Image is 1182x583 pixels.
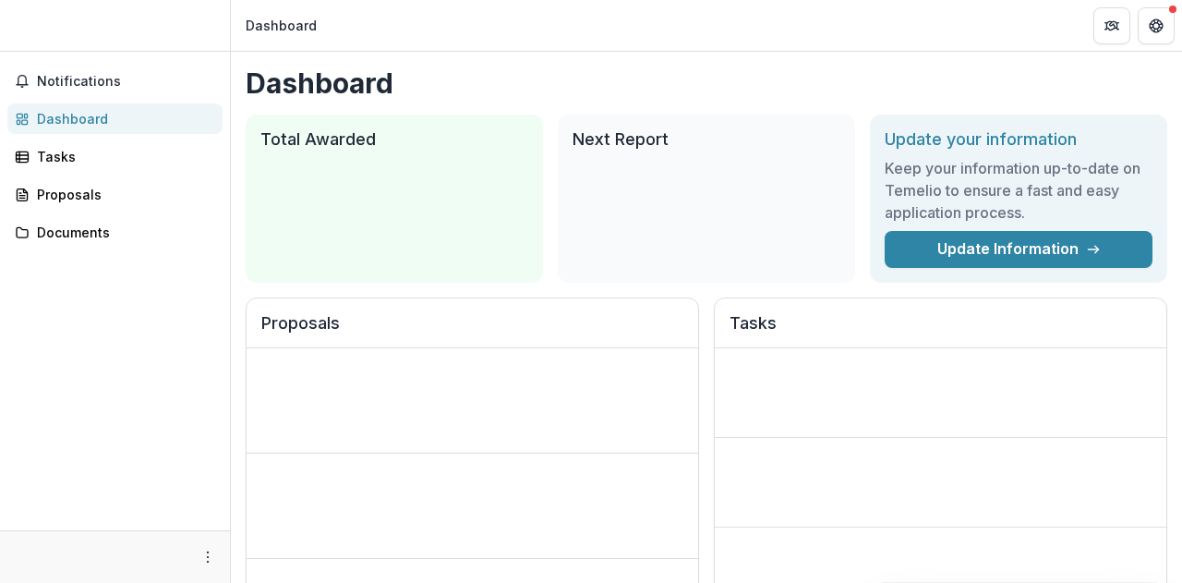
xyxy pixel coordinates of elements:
div: Proposals [37,185,208,204]
h2: Update your information [885,129,1152,150]
h2: Proposals [261,313,683,348]
a: Documents [7,217,223,248]
h2: Tasks [730,313,1152,348]
button: Partners [1093,7,1130,44]
h2: Total Awarded [260,129,528,150]
a: Proposals [7,179,223,210]
div: Documents [37,223,208,242]
h1: Dashboard [246,67,1167,100]
button: More [197,546,219,568]
h2: Next Report [573,129,840,150]
div: Dashboard [37,109,208,128]
a: Dashboard [7,103,223,134]
div: Tasks [37,147,208,166]
div: Dashboard [246,16,317,35]
a: Tasks [7,141,223,172]
h3: Keep your information up-to-date on Temelio to ensure a fast and easy application process. [885,157,1152,224]
button: Get Help [1138,7,1175,44]
button: Notifications [7,67,223,96]
nav: breadcrumb [238,12,324,39]
span: Notifications [37,74,215,90]
a: Update Information [885,231,1152,268]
